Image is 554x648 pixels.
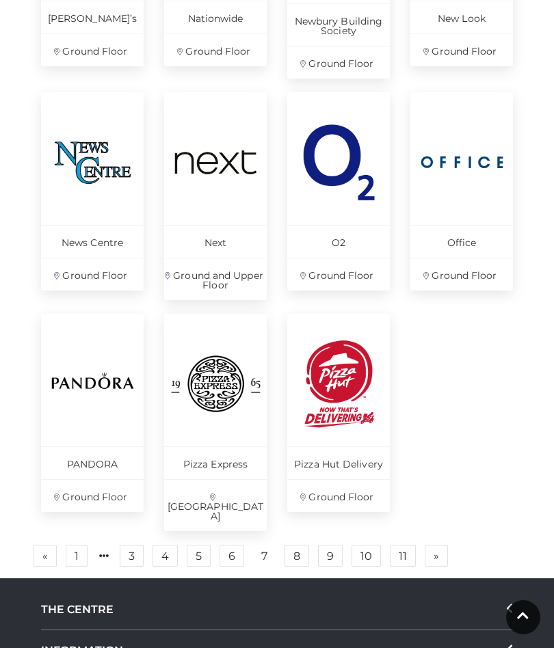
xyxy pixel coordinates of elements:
p: Ground Floor [41,33,144,66]
p: PANDORA [41,446,144,479]
p: Ground Floor [287,46,390,79]
a: 9 [318,545,343,567]
p: Ground Floor [41,479,144,512]
p: Ground Floor [410,33,513,66]
a: 3 [120,545,144,567]
a: 4 [153,545,178,567]
p: Next [164,225,267,258]
p: Office [410,225,513,258]
a: News Centre Ground Floor [41,92,144,291]
a: 6 [220,545,244,567]
p: [GEOGRAPHIC_DATA] [164,479,267,531]
p: New Look [410,1,513,33]
a: PANDORA Ground Floor [41,314,144,512]
p: [PERSON_NAME]’s [41,1,144,33]
a: 5 [187,545,211,567]
a: 1 [66,545,88,567]
p: O2 [287,225,390,258]
a: Pizza Express [GEOGRAPHIC_DATA] [164,314,267,531]
p: Pizza Express [164,446,267,479]
a: 10 [352,545,381,567]
p: Ground Floor [41,258,144,291]
p: Nationwide [164,1,267,33]
p: Ground Floor [287,479,390,512]
a: Pizza Hut Delivery Ground Floor [287,314,390,512]
a: Office Ground Floor [410,92,513,291]
a: 8 [285,545,309,567]
span: » [434,551,439,561]
p: Ground and Upper Floor [164,258,267,300]
span: « [42,551,48,561]
p: Pizza Hut Delivery [287,446,390,479]
a: 7 [253,545,276,567]
p: Ground Floor [164,33,267,66]
p: Ground Floor [410,258,513,291]
div: THE CENTRE [41,589,513,630]
p: Ground Floor [287,258,390,291]
a: 11 [390,545,416,567]
a: O2 Ground Floor [287,92,390,291]
a: Next Ground and Upper Floor [164,92,267,300]
p: News Centre [41,225,144,258]
p: Newbury Building Society [287,3,390,46]
a: Previous [34,545,57,567]
a: Next [425,545,448,567]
